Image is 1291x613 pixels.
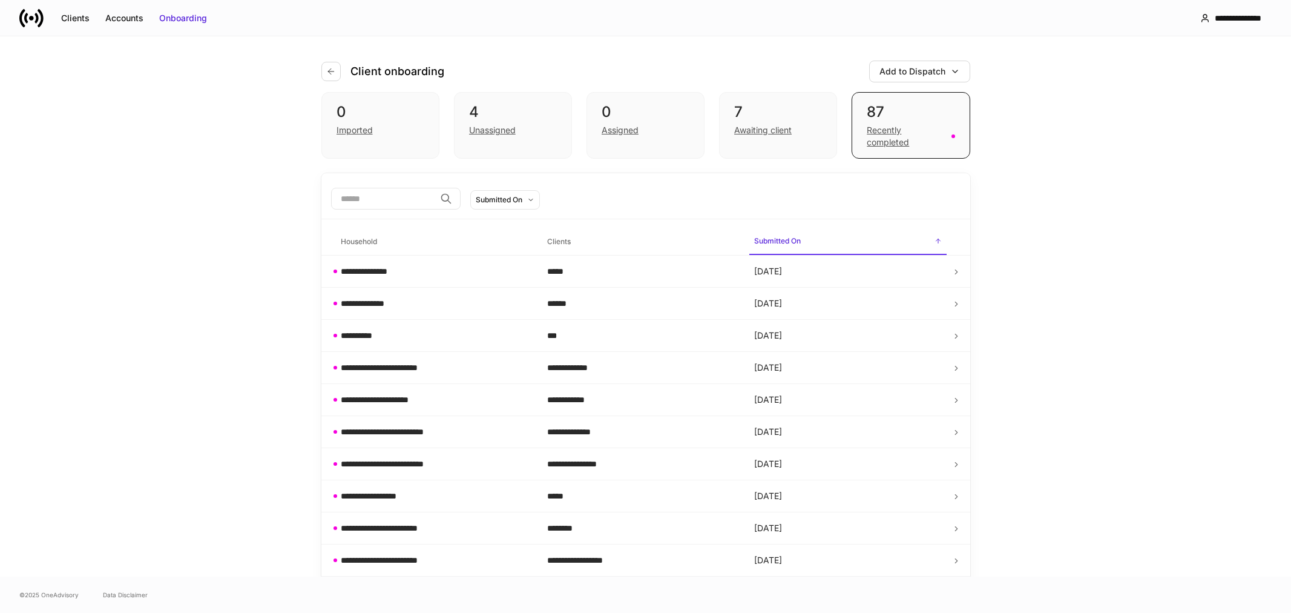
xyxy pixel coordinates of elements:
span: Submitted On [749,229,947,255]
span: © 2025 OneAdvisory [19,590,79,600]
div: Recently completed [867,124,944,148]
h4: Client onboarding [350,64,444,79]
td: [DATE] [744,512,951,545]
td: [DATE] [744,448,951,480]
td: [DATE] [744,320,951,352]
span: Household [336,230,533,254]
td: [DATE] [744,545,951,577]
td: [DATE] [744,577,951,609]
td: [DATE] [744,416,951,448]
div: Unassigned [469,124,516,136]
div: Assigned [602,124,639,136]
td: [DATE] [744,256,951,288]
h6: Clients [547,236,571,247]
div: Add to Dispatch [879,65,945,78]
div: 0Imported [321,92,439,159]
div: 4Unassigned [454,92,572,159]
div: 0 [602,102,689,122]
h6: Submitted On [754,235,801,247]
a: Data Disclaimer [103,590,148,600]
div: Submitted On [476,194,522,205]
div: 7 [734,102,822,122]
div: Onboarding [159,12,207,24]
div: Accounts [105,12,143,24]
div: Awaiting client [734,124,792,136]
button: Onboarding [151,8,215,28]
div: 87 [867,102,954,122]
div: 7Awaiting client [719,92,837,159]
button: Accounts [97,8,151,28]
div: 0 [337,102,424,122]
td: [DATE] [744,384,951,416]
td: [DATE] [744,352,951,384]
div: 0Assigned [586,92,705,159]
div: 87Recently completed [852,92,970,159]
td: [DATE] [744,288,951,320]
h6: Household [341,236,377,247]
div: Imported [337,124,373,136]
span: Clients [542,230,740,254]
td: [DATE] [744,480,951,512]
div: 4 [469,102,557,122]
div: Clients [61,12,90,24]
button: Clients [53,8,97,28]
button: Add to Dispatch [869,61,970,82]
button: Submitted On [470,190,540,210]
